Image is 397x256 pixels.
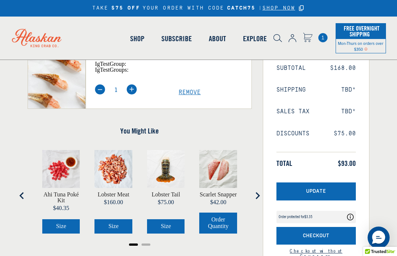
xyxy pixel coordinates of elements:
a: Remove [179,89,251,96]
div: product [192,143,244,241]
button: Select Lobster Tail size [147,219,185,233]
img: plus [126,84,137,95]
button: Select Scarlet Snapper order quantity [199,213,237,234]
span: Size [161,223,171,229]
ul: Select a slide to show [28,241,252,247]
span: $93.00 [338,159,356,168]
a: Subscribe [153,18,200,60]
span: Size [56,223,66,229]
div: Coverage Options [276,211,356,223]
span: 1 [318,33,328,42]
span: $160.00 [104,199,123,205]
button: Update [276,182,356,200]
img: search [273,34,282,42]
button: Go to page 2 [142,243,150,246]
a: Explore [235,18,275,60]
span: Order Quantity [208,216,229,229]
a: SHOP NOW [262,5,295,11]
a: View Scarlet Snapper [200,192,237,198]
span: $42.00 [210,199,226,205]
div: route shipping protection selector element [276,207,356,227]
div: Messenger Dummy Widget [368,227,390,249]
span: Total [276,159,292,168]
a: View Ahi Tuna Poké Kit [42,192,80,203]
div: product [140,143,192,241]
div: product [87,143,139,241]
img: Lobster Tail [147,150,185,188]
img: Alaskan King Crab Co. logo [4,21,70,55]
span: Size [108,223,119,229]
a: View Lobster Tail [152,192,180,198]
button: Go to page 1 [129,243,138,246]
span: Free Overnight Shipping [342,23,379,40]
a: About [200,18,235,60]
div: Order protected for $3.35 [279,215,312,219]
strong: CATCH75 [227,5,256,11]
span: $75.00 [334,130,356,137]
img: Scarlet Snapper [199,150,237,188]
span: Shipping Notice Icon [364,46,368,51]
span: $75.00 [158,199,174,205]
span: Sales Tax [276,108,310,115]
h4: You Might Like [28,127,252,135]
img: account [289,34,296,42]
button: Select Ahi Tuna Poké Kit size [42,219,80,233]
span: Subtotal [276,65,306,72]
a: Cart [318,33,328,42]
a: View Lobster Meat [98,192,129,198]
div: product [35,143,87,241]
span: Update [306,188,326,195]
div: TAKE YOUR ORDER WITH CODE | [92,4,305,13]
span: Checkout [303,233,329,239]
span: igTestGroups: [95,67,128,73]
span: $168.00 [330,65,356,72]
span: $40.35 [53,205,69,211]
span: Discounts [276,130,310,137]
a: Cart [303,33,312,43]
div: product [244,143,297,241]
button: Select Lobster Meat size [94,219,132,233]
img: minus [95,84,105,95]
img: Cubed ahi tuna and shoyu sauce [42,150,80,188]
button: Next slide [250,188,265,203]
img: Pre-cooked, prepared lobster meat on butcher paper [94,150,132,188]
strong: $75 OFF [111,5,140,11]
span: igTestGroup: [95,61,126,67]
span: Mon-Thurs on orders over $350 [338,40,383,51]
a: Shop [122,18,153,60]
button: Checkout with Shipping Protection included for an additional fee as listed above [276,227,356,245]
button: Go to last slide [15,188,29,203]
span: Shipping [276,86,306,93]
